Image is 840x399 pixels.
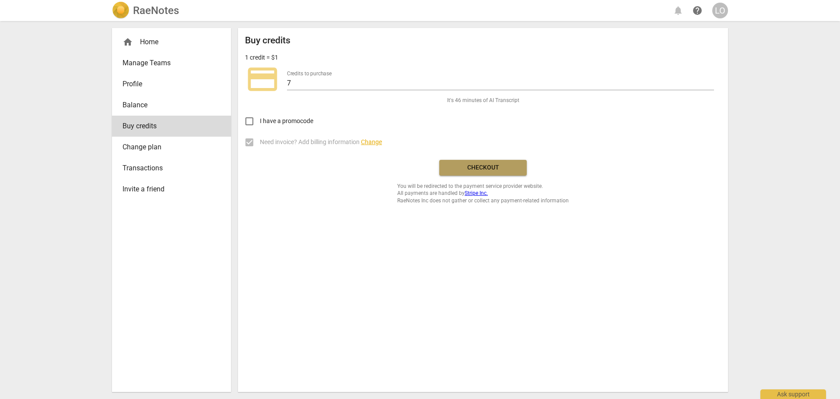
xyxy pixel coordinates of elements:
a: LogoRaeNotes [112,2,179,19]
a: Balance [112,95,231,116]
label: Credits to purchase [287,71,332,76]
div: Home [112,32,231,53]
span: Buy credits [122,121,213,131]
div: Ask support [760,389,826,399]
p: 1 credit = $1 [245,53,278,62]
span: Need invoice? Add billing information [260,138,382,147]
a: Help [689,3,705,18]
span: help [692,5,703,16]
span: Balance [122,100,213,110]
button: LO [712,3,728,18]
h2: RaeNotes [133,4,179,17]
span: Checkout [446,163,520,172]
a: Manage Teams [112,53,231,74]
h2: Buy credits [245,35,290,46]
a: Transactions [112,158,231,179]
a: Stripe Inc. [465,190,488,196]
span: Change plan [122,142,213,152]
span: Change [361,138,382,145]
a: Change plan [112,137,231,158]
a: Profile [112,74,231,95]
span: I have a promocode [260,117,313,126]
span: Invite a friend [122,184,213,194]
a: Invite a friend [112,179,231,200]
span: It's 46 minutes of AI Transcript [447,97,519,104]
button: Checkout [439,160,527,176]
a: Buy credits [112,116,231,137]
div: Home [122,37,213,47]
span: home [122,37,133,47]
span: Manage Teams [122,58,213,68]
span: You will be redirected to the payment service provider website. All payments are handled by RaeNo... [397,183,569,205]
span: Transactions [122,163,213,173]
span: credit_card [245,62,280,97]
img: Logo [112,2,129,19]
span: Profile [122,79,213,89]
